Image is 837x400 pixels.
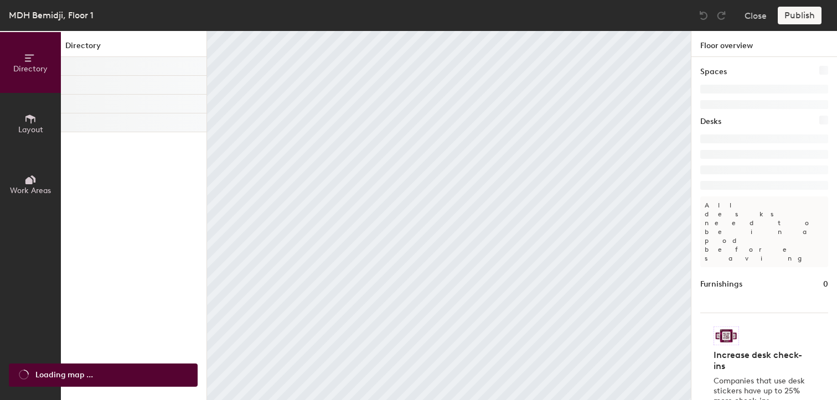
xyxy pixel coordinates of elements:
h1: Desks [700,116,721,128]
h1: Floor overview [691,31,837,57]
h1: Spaces [700,66,727,78]
h1: Furnishings [700,278,742,290]
img: Redo [716,10,727,21]
h1: Directory [61,40,206,57]
h4: Increase desk check-ins [714,350,808,372]
canvas: Map [207,31,691,400]
img: Sticker logo [714,326,739,345]
h1: 0 [823,278,828,290]
img: Undo [698,10,709,21]
span: Loading map ... [35,369,93,381]
span: Directory [13,64,48,74]
div: MDH Bemidji, Floor 1 [9,8,94,22]
button: Close [745,7,767,24]
span: Layout [18,125,43,134]
span: Work Areas [10,186,51,195]
p: All desks need to be in a pod before saving [700,196,828,267]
